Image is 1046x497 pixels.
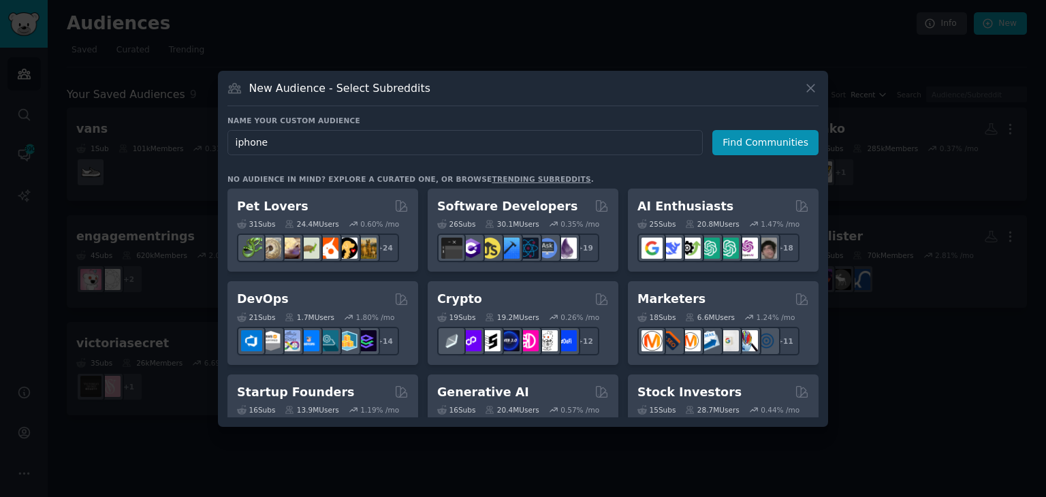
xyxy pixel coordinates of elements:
[355,330,377,351] img: PlatformEngineers
[761,219,799,229] div: 1.47 % /mo
[492,175,590,183] a: trending subreddits
[441,330,462,351] img: ethfinance
[370,234,399,262] div: + 24
[370,327,399,355] div: + 14
[237,405,275,415] div: 16 Sub s
[437,198,577,215] h2: Software Developers
[356,312,395,322] div: 1.80 % /mo
[437,384,529,401] h2: Generative AI
[661,330,682,351] img: bigseo
[571,234,599,262] div: + 19
[685,219,739,229] div: 20.8M Users
[285,405,338,415] div: 13.9M Users
[227,174,594,184] div: No audience in mind? Explore a curated one, or browse .
[227,130,703,155] input: Pick a short name, like "Digital Marketers" or "Movie-Goers"
[556,238,577,259] img: elixir
[771,234,799,262] div: + 18
[479,330,501,351] img: ethstaker
[737,330,758,351] img: MarketingResearch
[317,330,338,351] img: platformengineering
[718,330,739,351] img: googleads
[685,312,735,322] div: 6.6M Users
[437,312,475,322] div: 19 Sub s
[479,238,501,259] img: learnjavascript
[460,330,481,351] img: 0xPolygon
[560,219,599,229] div: 0.35 % /mo
[637,198,733,215] h2: AI Enthusiasts
[279,238,300,259] img: leopardgeckos
[260,330,281,351] img: AWS_Certified_Experts
[237,219,275,229] div: 31 Sub s
[441,238,462,259] img: software
[537,238,558,259] img: AskComputerScience
[756,238,777,259] img: ArtificalIntelligence
[437,405,475,415] div: 16 Sub s
[637,384,742,401] h2: Stock Investors
[249,81,430,95] h3: New Audience - Select Subreddits
[336,238,358,259] img: PetAdvice
[260,238,281,259] img: ballpython
[712,130,819,155] button: Find Communities
[771,327,799,355] div: + 11
[637,291,706,308] h2: Marketers
[437,219,475,229] div: 26 Sub s
[560,312,599,322] div: 0.26 % /mo
[360,219,399,229] div: 0.60 % /mo
[757,312,795,322] div: 1.24 % /mo
[680,330,701,351] img: AskMarketing
[560,405,599,415] div: 0.57 % /mo
[518,238,539,259] img: reactnative
[637,219,676,229] div: 25 Sub s
[699,330,720,351] img: Emailmarketing
[460,238,481,259] img: csharp
[237,312,275,322] div: 21 Sub s
[241,238,262,259] img: herpetology
[641,238,663,259] img: GoogleGeminiAI
[737,238,758,259] img: OpenAIDev
[685,405,739,415] div: 28.7M Users
[355,238,377,259] img: dogbreed
[437,291,482,308] h2: Crypto
[227,116,819,125] h3: Name your custom audience
[336,330,358,351] img: aws_cdk
[485,312,539,322] div: 19.2M Users
[571,327,599,355] div: + 12
[661,238,682,259] img: DeepSeek
[756,330,777,351] img: OnlineMarketing
[298,238,319,259] img: turtle
[680,238,701,259] img: AItoolsCatalog
[718,238,739,259] img: chatgpt_prompts_
[317,238,338,259] img: cockatiel
[699,238,720,259] img: chatgpt_promptDesign
[285,219,338,229] div: 24.4M Users
[518,330,539,351] img: defiblockchain
[498,330,520,351] img: web3
[537,330,558,351] img: CryptoNews
[637,312,676,322] div: 18 Sub s
[285,312,334,322] div: 1.7M Users
[237,291,289,308] h2: DevOps
[279,330,300,351] img: Docker_DevOps
[761,405,799,415] div: 0.44 % /mo
[556,330,577,351] img: defi_
[485,219,539,229] div: 30.1M Users
[485,405,539,415] div: 20.4M Users
[298,330,319,351] img: DevOpsLinks
[237,384,354,401] h2: Startup Founders
[641,330,663,351] img: content_marketing
[237,198,308,215] h2: Pet Lovers
[498,238,520,259] img: iOSProgramming
[241,330,262,351] img: azuredevops
[637,405,676,415] div: 15 Sub s
[360,405,399,415] div: 1.19 % /mo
